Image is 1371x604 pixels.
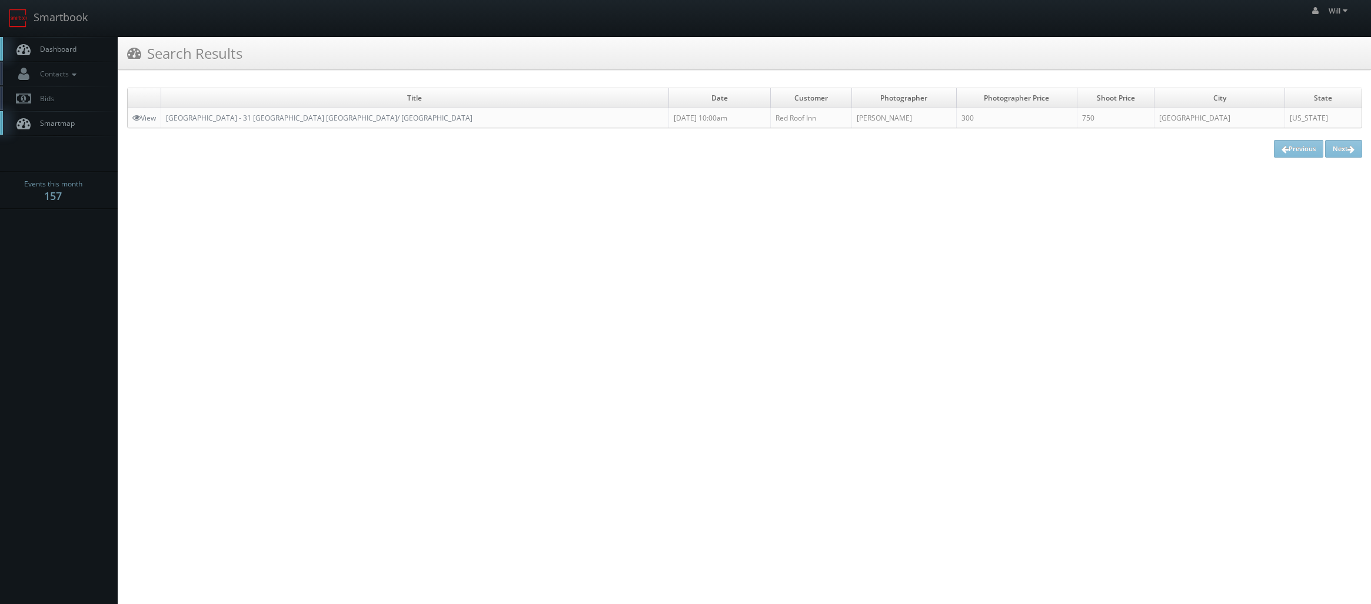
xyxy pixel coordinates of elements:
[1154,88,1285,108] td: City
[1285,108,1362,128] td: [US_STATE]
[44,189,62,203] strong: 157
[956,108,1077,128] td: 300
[34,118,75,128] span: Smartmap
[24,178,82,190] span: Events this month
[851,88,956,108] td: Photographer
[9,9,28,28] img: smartbook-logo.png
[34,94,54,104] span: Bids
[1077,108,1154,128] td: 750
[1077,88,1154,108] td: Shoot Price
[668,108,770,128] td: [DATE] 10:00am
[770,88,851,108] td: Customer
[34,44,76,54] span: Dashboard
[668,88,770,108] td: Date
[132,113,156,123] a: View
[127,43,242,64] h3: Search Results
[166,113,472,123] a: [GEOGRAPHIC_DATA] - 31 [GEOGRAPHIC_DATA] [GEOGRAPHIC_DATA]/ [GEOGRAPHIC_DATA]
[956,88,1077,108] td: Photographer Price
[851,108,956,128] td: [PERSON_NAME]
[161,88,669,108] td: Title
[1154,108,1285,128] td: [GEOGRAPHIC_DATA]
[1329,6,1351,16] span: Will
[770,108,851,128] td: Red Roof Inn
[1285,88,1362,108] td: State
[34,69,79,79] span: Contacts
